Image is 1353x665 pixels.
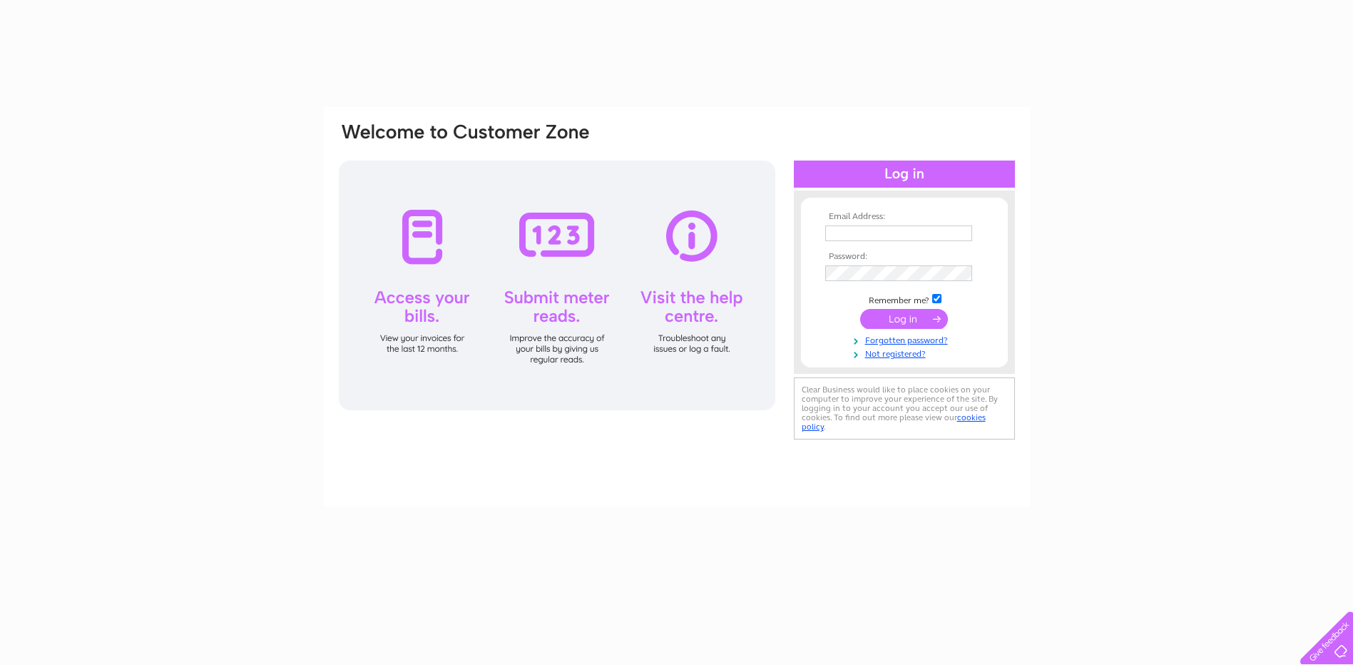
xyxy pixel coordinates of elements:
[822,252,987,262] th: Password:
[825,346,987,360] a: Not registered?
[822,212,987,222] th: Email Address:
[794,377,1015,440] div: Clear Business would like to place cookies on your computer to improve your experience of the sit...
[822,292,987,306] td: Remember me?
[825,332,987,346] a: Forgotten password?
[802,412,986,432] a: cookies policy
[860,309,948,329] input: Submit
